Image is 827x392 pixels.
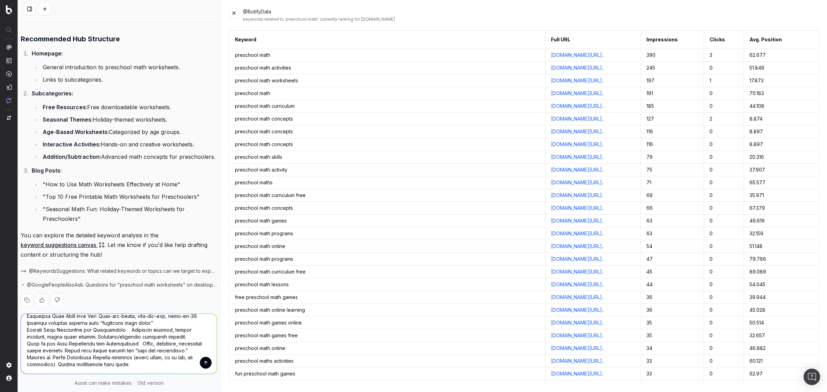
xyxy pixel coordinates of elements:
[749,141,813,148] div: 8.897
[21,35,120,43] strong: Recommended Hub Structure
[235,36,256,43] button: Keyword
[41,102,217,112] li: Free downloadable worksheets.
[551,115,604,122] a: [DOMAIN_NAME][URL]..
[641,164,704,176] td: 75
[229,304,545,317] td: preschool math online learning
[21,268,217,275] button: @KeywordsSuggestions: What related keywords or topics can we target to expand content around pres...
[704,125,744,138] td: 0
[229,125,545,138] td: preschool math concepts
[243,17,819,22] div: keywords related to 'preschool math' currently ranking for [DOMAIN_NAME]
[749,217,813,224] div: 49.619
[704,49,744,62] td: 3
[7,115,11,120] img: Switch project
[551,319,604,326] a: [DOMAIN_NAME][URL]..
[704,176,744,189] td: 0
[749,205,813,212] div: 67.379
[229,189,545,202] td: preschool math curriculum free
[749,268,813,275] div: 89.089
[41,127,217,137] li: Categorized by age groups.
[749,332,813,339] div: 32.657
[551,77,604,84] a: [DOMAIN_NAME][URL]..
[641,266,704,278] td: 45
[6,375,12,381] img: My account
[229,266,545,278] td: preschool math curriculum free
[551,205,604,212] a: [DOMAIN_NAME][URL]..
[229,368,545,380] td: fun preschool math games
[749,36,782,43] button: Avg. Position
[749,64,813,71] div: 51.849
[704,164,744,176] td: 0
[704,151,744,164] td: 0
[229,164,545,176] td: preschool math activity
[749,345,813,352] div: 46.882
[749,166,813,173] div: 37.907
[32,90,73,97] strong: Subcategories:
[749,77,813,84] div: 17.873
[229,253,545,266] td: preschool math programs
[551,154,604,161] a: [DOMAIN_NAME][URL]..
[641,227,704,240] td: 63
[646,36,678,43] div: Impressions
[41,152,217,162] li: Advanced math concepts for preschoolers.
[641,278,704,291] td: 44
[74,380,132,386] p: Assist can make mistakes
[641,74,704,87] td: 197
[749,307,813,313] div: 45.028
[6,84,12,90] img: Studio
[21,230,217,259] p: You can explore the detailed keyword analysis in the . Let me know if you'd like help drafting co...
[41,115,217,124] li: Holiday-themed worksheets.
[229,138,545,151] td: preschool math concepts
[704,368,744,380] td: 0
[704,266,744,278] td: 0
[6,58,12,63] img: Intelligence
[641,240,704,253] td: 54
[704,355,744,368] td: 0
[551,256,604,262] a: [DOMAIN_NAME][URL]..
[551,358,604,364] a: [DOMAIN_NAME][URL]..
[749,128,813,135] div: 8.897
[551,128,604,135] a: [DOMAIN_NAME][URL]..
[704,74,744,87] td: 1
[704,291,744,304] td: 0
[749,115,813,122] div: 8.874
[749,256,813,262] div: 79.766
[641,49,704,62] td: 390
[32,167,62,174] strong: Blog Posts:
[6,5,12,14] img: Botify logo
[704,202,744,215] td: 0
[551,383,604,390] a: [DOMAIN_NAME][URL]..
[641,62,704,74] td: 245
[704,304,744,317] td: 0
[641,304,704,317] td: 36
[641,100,704,113] td: 185
[551,141,604,148] a: [DOMAIN_NAME][URL]..
[704,329,744,342] td: 0
[229,49,545,62] td: preschool math
[551,52,604,59] a: [DOMAIN_NAME][URL]..
[749,90,813,97] div: 70.183
[641,189,704,202] td: 69
[229,240,545,253] td: preschool math online
[29,268,217,275] span: @KeywordsSuggestions: What related keywords or topics can we target to expand content around pres...
[41,75,217,84] li: Links to subcategories.
[551,36,570,43] button: Full URL
[804,369,820,385] div: Open Intercom Messenger
[229,317,545,329] td: preschool math games online
[749,294,813,301] div: 39.944
[641,151,704,164] td: 79
[43,153,101,160] strong: Addition/Subtraction:
[551,230,604,237] a: [DOMAIN_NAME][URL]..
[41,140,217,149] li: Hands-on and creative worksheets.
[551,166,604,173] a: [DOMAIN_NAME][URL]..
[43,104,87,111] strong: Free Resources:
[709,36,725,43] button: Clicks
[704,253,744,266] td: 0
[641,253,704,266] td: 47
[551,294,604,301] a: [DOMAIN_NAME][URL]..
[551,90,604,97] a: [DOMAIN_NAME][URL]..
[551,268,604,275] a: [DOMAIN_NAME][URL]..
